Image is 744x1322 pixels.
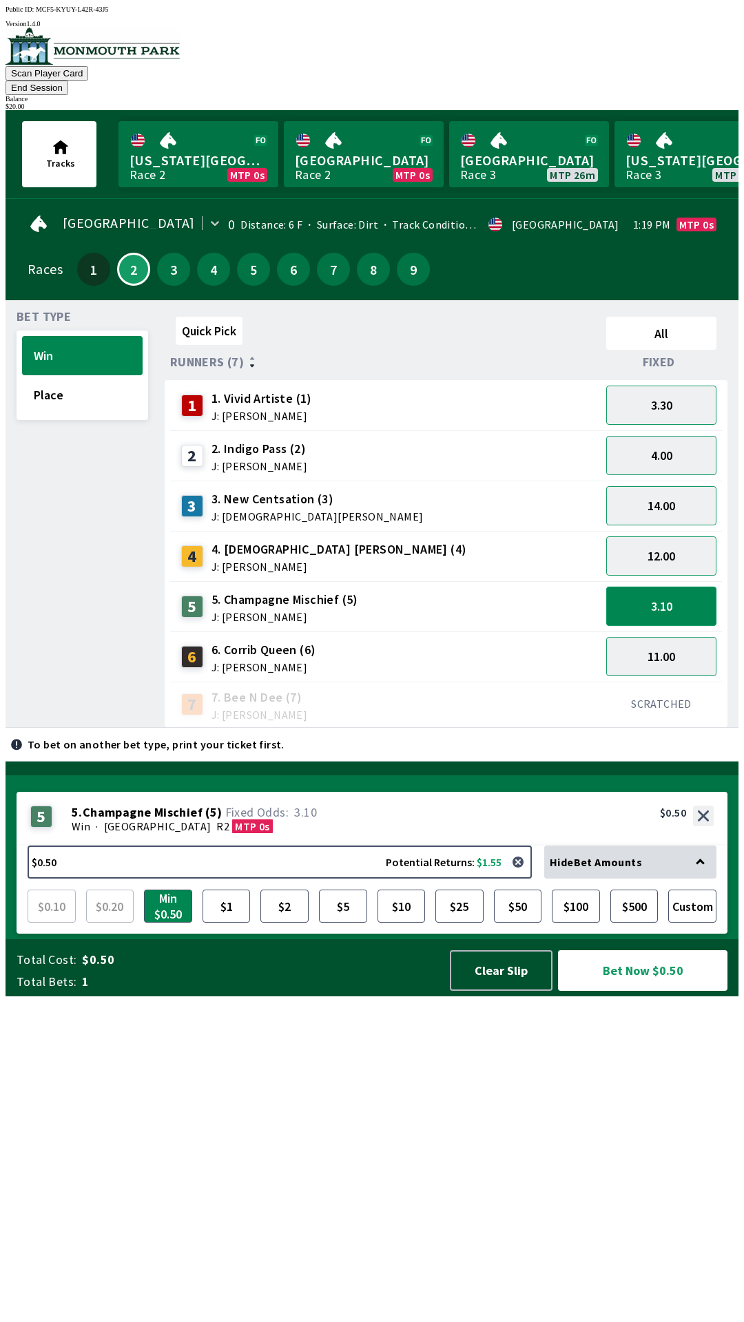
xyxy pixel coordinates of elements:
button: 2 [117,253,150,286]
span: Total Cost: [17,952,76,968]
span: MCF5-KYUY-L42R-43J5 [36,6,109,13]
span: 1 [81,264,107,274]
div: [GEOGRAPHIC_DATA] [512,219,619,230]
span: J: [DEMOGRAPHIC_DATA][PERSON_NAME] [211,511,424,522]
span: $5 [322,893,364,919]
button: End Session [6,81,68,95]
button: 7 [317,253,350,286]
div: Race 2 [130,169,165,180]
div: SCRATCHED [606,697,716,711]
span: $50 [497,893,539,919]
span: 1 [82,974,437,990]
span: Track Condition: Firm [378,218,499,231]
span: 7 [320,264,347,274]
button: Quick Pick [176,317,242,345]
span: Place [34,387,131,403]
span: 5 . [72,806,83,819]
div: 4 [181,545,203,567]
button: 14.00 [606,486,716,525]
div: Race 3 [626,169,661,180]
span: J: [PERSON_NAME] [211,410,312,421]
span: MTP 0s [230,169,265,180]
span: R2 [216,819,229,833]
button: Place [22,375,143,415]
button: 3 [157,253,190,286]
button: Tracks [22,121,96,187]
span: 7. Bee N Dee (7) [211,689,307,706]
span: Runners (7) [170,357,244,368]
button: Min $0.50 [144,890,192,923]
span: Bet Now $0.50 [570,962,716,979]
span: 14.00 [648,498,675,514]
button: Scan Player Card [6,66,88,81]
span: J: [PERSON_NAME] [211,461,307,472]
span: Hide Bet Amounts [550,855,642,869]
button: $100 [552,890,600,923]
span: 1:19 PM [633,219,671,230]
button: 8 [357,253,390,286]
button: Bet Now $0.50 [558,950,727,991]
span: 2 [122,266,145,273]
span: 6. Corrib Queen (6) [211,641,316,659]
button: $5 [319,890,367,923]
button: Clear Slip [450,950,552,991]
span: 3. New Centsation (3) [211,490,424,508]
span: · [96,819,98,833]
span: 1. Vivid Artiste (1) [211,390,312,408]
span: $25 [439,893,480,919]
div: 2 [181,445,203,467]
span: [GEOGRAPHIC_DATA] [295,151,433,169]
div: Runners (7) [170,355,601,369]
button: $10 [378,890,426,923]
span: Champagne Mischief [83,806,203,819]
span: J: [PERSON_NAME] [211,662,316,673]
div: 5 [181,596,203,618]
button: 3.30 [606,386,716,425]
span: Win [34,348,131,364]
span: MTP 26m [550,169,595,180]
span: Tracks [46,157,75,169]
div: 3 [181,495,203,517]
span: 11.00 [648,649,675,664]
span: [GEOGRAPHIC_DATA] [460,151,598,169]
span: $2 [264,893,305,919]
span: $100 [555,893,597,919]
span: [GEOGRAPHIC_DATA] [104,819,211,833]
span: 3.30 [651,397,672,413]
div: Races [28,264,63,275]
span: 9 [400,264,426,274]
span: $0.50 [82,952,437,968]
span: MTP 0s [235,819,269,833]
span: MTP 0s [679,219,714,230]
div: Race 2 [295,169,331,180]
button: 3.10 [606,587,716,626]
div: Balance [6,95,738,103]
button: $0.50Potential Returns: $1.55 [28,846,532,879]
div: $ 20.00 [6,103,738,110]
span: $10 [381,893,422,919]
span: Bet Type [17,311,71,322]
span: MTP 0s [395,169,430,180]
span: 12.00 [648,548,675,564]
span: 4.00 [651,448,672,463]
span: [US_STATE][GEOGRAPHIC_DATA] [130,151,267,169]
span: Total Bets: [17,974,76,990]
span: $500 [614,893,655,919]
span: J: [PERSON_NAME] [211,561,467,572]
button: Win [22,336,143,375]
span: 5 [240,264,267,274]
span: 4. [DEMOGRAPHIC_DATA] [PERSON_NAME] (4) [211,541,467,558]
button: 9 [397,253,430,286]
button: $1 [203,890,251,923]
span: [GEOGRAPHIC_DATA] [63,218,195,229]
div: $0.50 [660,806,686,819]
span: Surface: Dirt [302,218,378,231]
span: 2. Indigo Pass (2) [211,440,307,458]
span: Quick Pick [182,323,236,339]
button: 5 [237,253,270,286]
span: 6 [280,264,307,274]
button: 4 [197,253,230,286]
span: 4 [200,264,227,274]
div: 5 [30,806,52,828]
span: 3.10 [294,804,317,820]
